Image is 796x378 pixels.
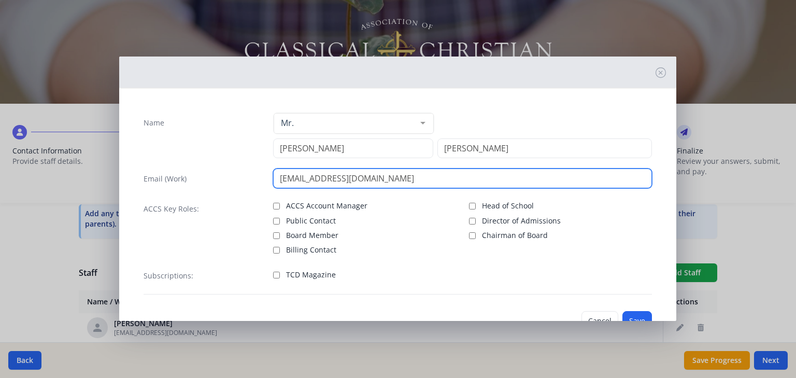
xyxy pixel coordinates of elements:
[437,138,652,158] input: Last Name
[286,201,367,211] span: ACCS Account Manager
[286,230,338,241] span: Board Member
[469,232,476,239] input: Chairman of Board
[144,204,199,214] label: ACCS Key Roles:
[581,311,618,331] button: Cancel
[273,218,280,225] input: Public Contact
[482,230,548,241] span: Chairman of Board
[273,138,433,158] input: First Name
[144,118,164,128] label: Name
[286,270,336,280] span: TCD Magazine
[482,216,561,226] span: Director of Admissions
[273,272,280,278] input: TCD Magazine
[273,169,652,188] input: contact@site.com
[469,218,476,225] input: Director of Admissions
[144,271,193,281] label: Subscriptions:
[482,201,534,211] span: Head of School
[273,247,280,254] input: Billing Contact
[144,174,187,184] label: Email (Work)
[286,245,336,255] span: Billing Contact
[469,203,476,209] input: Head of School
[273,203,280,209] input: ACCS Account Manager
[278,118,413,128] span: Mr.
[286,216,336,226] span: Public Contact
[622,311,652,331] button: Save
[273,232,280,239] input: Board Member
